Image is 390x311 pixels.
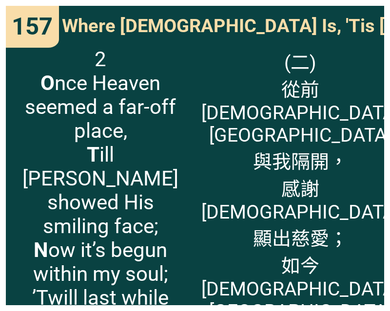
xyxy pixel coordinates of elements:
b: N [34,238,48,262]
b: T [87,143,99,166]
b: O [40,71,55,95]
span: 157 [12,13,53,40]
